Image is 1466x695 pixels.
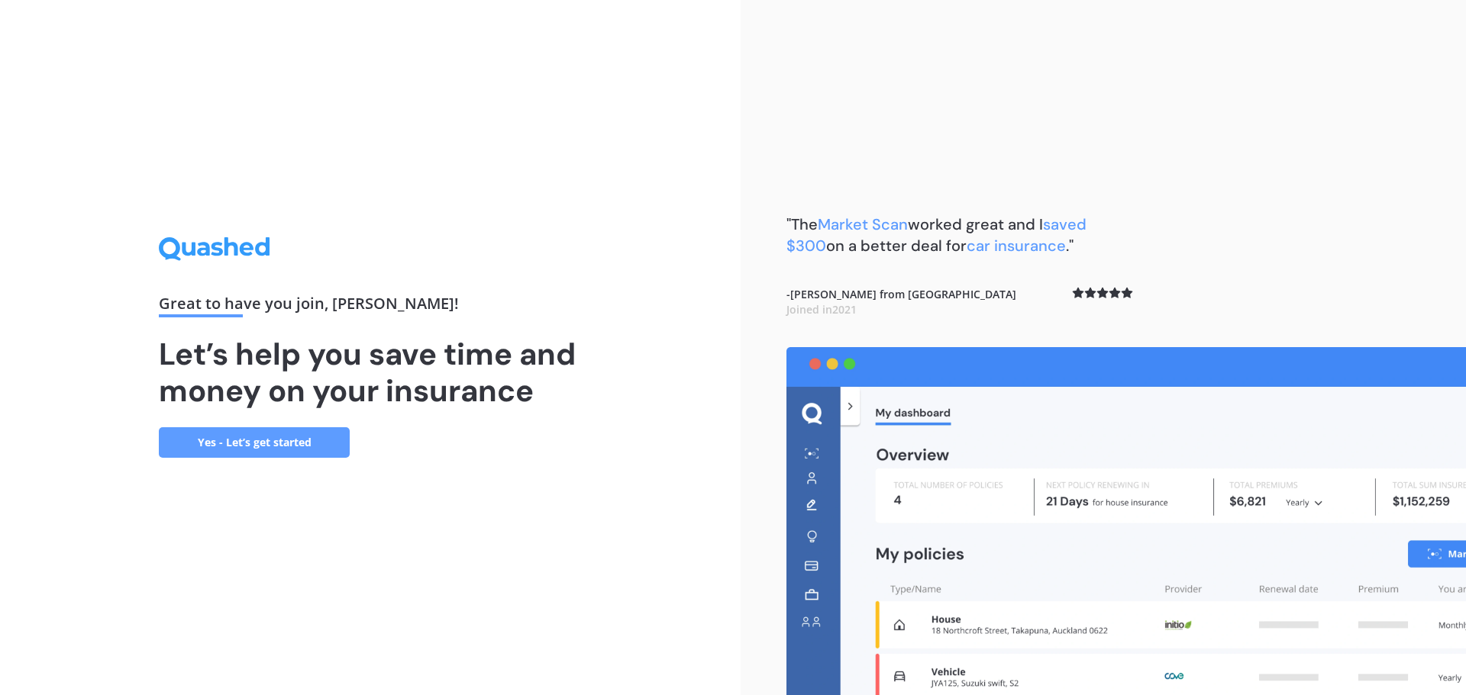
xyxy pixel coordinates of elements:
[786,214,1087,256] b: "The worked great and I on a better deal for ."
[786,287,1016,317] b: - [PERSON_NAME] from [GEOGRAPHIC_DATA]
[786,302,857,317] span: Joined in 2021
[159,296,582,317] div: Great to have you join , [PERSON_NAME] !
[786,347,1466,695] img: dashboard.webp
[159,336,582,409] h1: Let’s help you save time and money on your insurance
[967,236,1066,256] span: car insurance
[786,214,1087,256] span: saved $300
[159,427,350,458] a: Yes - Let’s get started
[818,214,908,234] span: Market Scan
